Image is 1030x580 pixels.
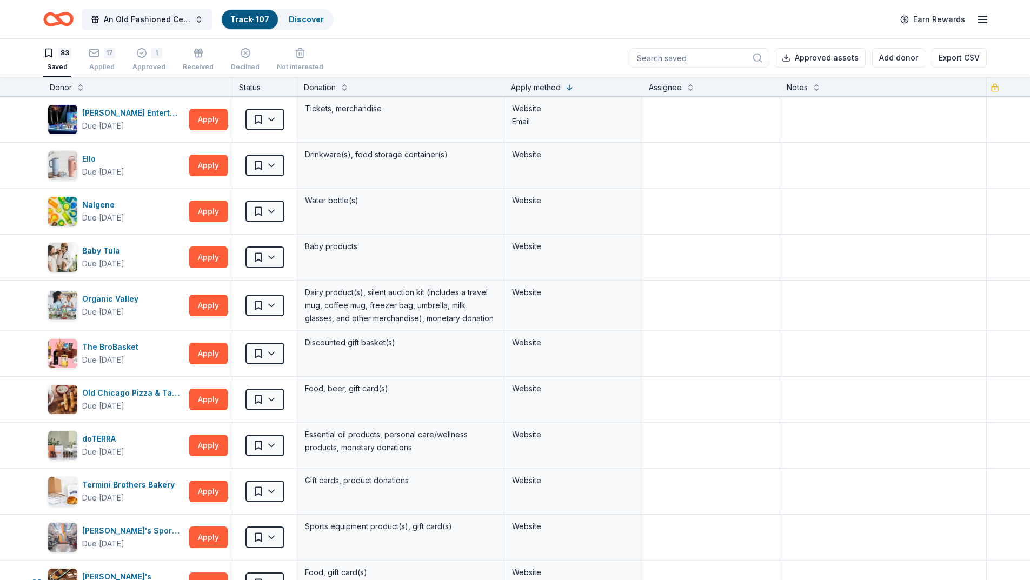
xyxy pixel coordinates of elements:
[630,48,768,68] input: Search saved
[82,386,185,399] div: Old Chicago Pizza & Taproom
[189,481,228,502] button: Apply
[304,101,497,116] div: Tickets, merchandise
[512,286,634,299] div: Website
[82,445,124,458] div: Due [DATE]
[82,478,179,491] div: Termini Brothers Bakery
[104,13,190,26] span: An Old Fashioned Celtic Christmas
[512,336,634,349] div: Website
[189,201,228,222] button: Apply
[304,285,497,326] div: Dairy product(s), silent auction kit (includes a travel mug, coffee mug, freezer bag, umbrella, m...
[48,430,185,461] button: Image for doTERRAdoTERRADue [DATE]
[304,565,497,580] div: Food, gift card(s)
[48,151,77,180] img: Image for Ello
[304,381,497,396] div: Food, beer, gift card(s)
[189,389,228,410] button: Apply
[82,399,124,412] div: Due [DATE]
[872,48,925,68] button: Add donor
[43,6,74,32] a: Home
[82,152,124,165] div: Ello
[231,63,260,71] div: Declined
[82,432,124,445] div: doTERRA
[189,109,228,130] button: Apply
[189,435,228,456] button: Apply
[232,77,297,96] div: Status
[189,295,228,316] button: Apply
[48,338,185,369] button: Image for The BroBasketThe BroBasketDue [DATE]
[512,240,634,253] div: Website
[82,354,124,366] div: Due [DATE]
[512,194,634,207] div: Website
[48,522,185,552] button: Image for Dick's Sporting Goods[PERSON_NAME]'s Sporting GoodsDue [DATE]
[48,104,185,135] button: Image for Feld Entertainment[PERSON_NAME] EntertainmentDue [DATE]
[304,193,497,208] div: Water bottle(s)
[48,291,77,320] img: Image for Organic Valley
[189,155,228,176] button: Apply
[82,198,124,211] div: Nalgene
[775,48,866,68] button: Approved assets
[48,385,77,414] img: Image for Old Chicago Pizza & Taproom
[82,165,124,178] div: Due [DATE]
[82,257,124,270] div: Due [DATE]
[50,81,72,94] div: Donor
[512,148,634,161] div: Website
[43,43,71,77] button: 83Saved
[48,105,77,134] img: Image for Feld Entertainment
[43,63,71,71] div: Saved
[82,244,124,257] div: Baby Tula
[512,566,634,579] div: Website
[277,43,323,77] button: Not interested
[189,343,228,364] button: Apply
[48,196,185,226] button: Image for NalgeneNalgeneDue [DATE]
[512,520,634,533] div: Website
[82,537,124,550] div: Due [DATE]
[82,341,143,354] div: The BroBasket
[132,43,165,77] button: 1Approved
[511,81,561,94] div: Apply method
[48,290,185,321] button: Image for Organic ValleyOrganic ValleyDue [DATE]
[82,119,124,132] div: Due [DATE]
[189,526,228,548] button: Apply
[277,63,323,71] div: Not interested
[48,243,77,272] img: Image for Baby Tula
[48,476,185,506] button: Image for Termini Brothers BakeryTermini Brothers BakeryDue [DATE]
[231,43,260,77] button: Declined
[512,428,634,441] div: Website
[894,10,972,29] a: Earn Rewards
[932,48,987,68] button: Export CSV
[649,81,682,94] div: Assignee
[48,150,185,181] button: Image for ElloElloDue [DATE]
[82,491,124,504] div: Due [DATE]
[304,335,497,350] div: Discounted gift basket(s)
[183,43,214,77] button: Received
[48,477,77,506] img: Image for Termini Brothers Bakery
[189,246,228,268] button: Apply
[48,197,77,226] img: Image for Nalgene
[82,106,185,119] div: [PERSON_NAME] Entertainment
[304,519,497,534] div: Sports equipment product(s), gift card(s)
[512,115,634,128] div: Email
[787,81,808,94] div: Notes
[48,523,77,552] img: Image for Dick's Sporting Goods
[82,9,212,30] button: An Old Fashioned Celtic Christmas
[304,147,497,162] div: Drinkware(s), food storage container(s)
[48,339,77,368] img: Image for The BroBasket
[82,305,124,318] div: Due [DATE]
[304,239,497,254] div: Baby products
[82,292,143,305] div: Organic Valley
[512,102,634,115] div: Website
[289,15,324,24] a: Discover
[82,524,185,537] div: [PERSON_NAME]'s Sporting Goods
[183,63,214,71] div: Received
[82,211,124,224] div: Due [DATE]
[304,427,497,455] div: Essential oil products, personal care/wellness products, monetary donations
[512,474,634,487] div: Website
[58,48,71,58] div: 83
[48,242,185,272] button: Image for Baby TulaBaby TulaDue [DATE]
[48,431,77,460] img: Image for doTERRA
[104,48,115,58] div: 17
[89,63,115,71] div: Applied
[151,48,162,58] div: 1
[221,9,334,30] button: Track· 107Discover
[512,382,634,395] div: Website
[304,81,336,94] div: Donation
